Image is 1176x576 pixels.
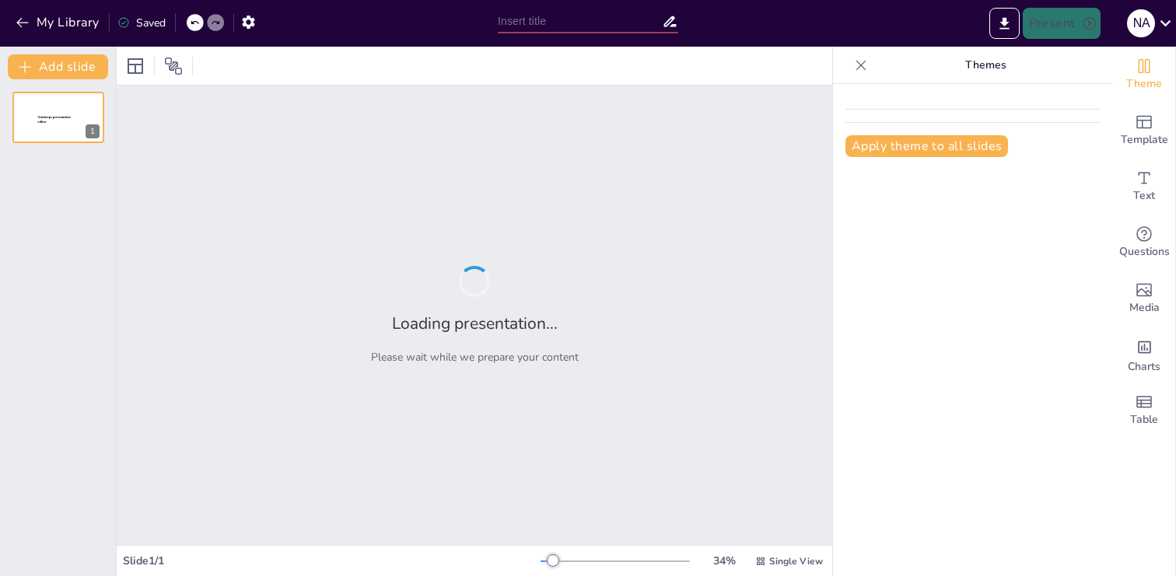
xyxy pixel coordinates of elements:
[1127,8,1155,39] button: N A
[1113,47,1175,103] div: Change the overall theme
[12,92,104,143] div: 1
[117,16,166,30] div: Saved
[769,555,823,567] span: Single View
[1130,411,1158,428] span: Table
[12,10,106,35] button: My Library
[38,116,71,124] span: Sendsteps presentation editor
[1127,9,1155,37] div: N A
[1113,159,1175,215] div: Add text boxes
[498,10,662,33] input: Insert title
[1113,103,1175,159] div: Add ready made slides
[1113,326,1175,382] div: Add charts and graphs
[1113,271,1175,326] div: Add images, graphics, shapes or video
[1023,8,1101,39] button: Present
[86,124,100,138] div: 1
[1121,131,1168,148] span: Template
[845,135,1008,157] button: Apply theme to all slides
[873,47,1097,84] p: Themes
[1113,382,1175,438] div: Add a table
[123,54,148,79] div: Layout
[1133,187,1155,204] span: Text
[371,350,579,365] p: Please wait while we prepare your content
[1119,243,1170,260] span: Questions
[392,312,558,334] h2: Loading presentation...
[989,8,1020,39] button: Export to PowerPoint
[1128,358,1160,375] span: Charts
[705,553,743,568] div: 34 %
[1129,299,1160,316] span: Media
[123,553,541,568] div: Slide 1 / 1
[1113,215,1175,271] div: Get real-time input from your audience
[1126,75,1162,93] span: Theme
[8,54,108,79] button: Add slide
[164,57,183,75] span: Position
